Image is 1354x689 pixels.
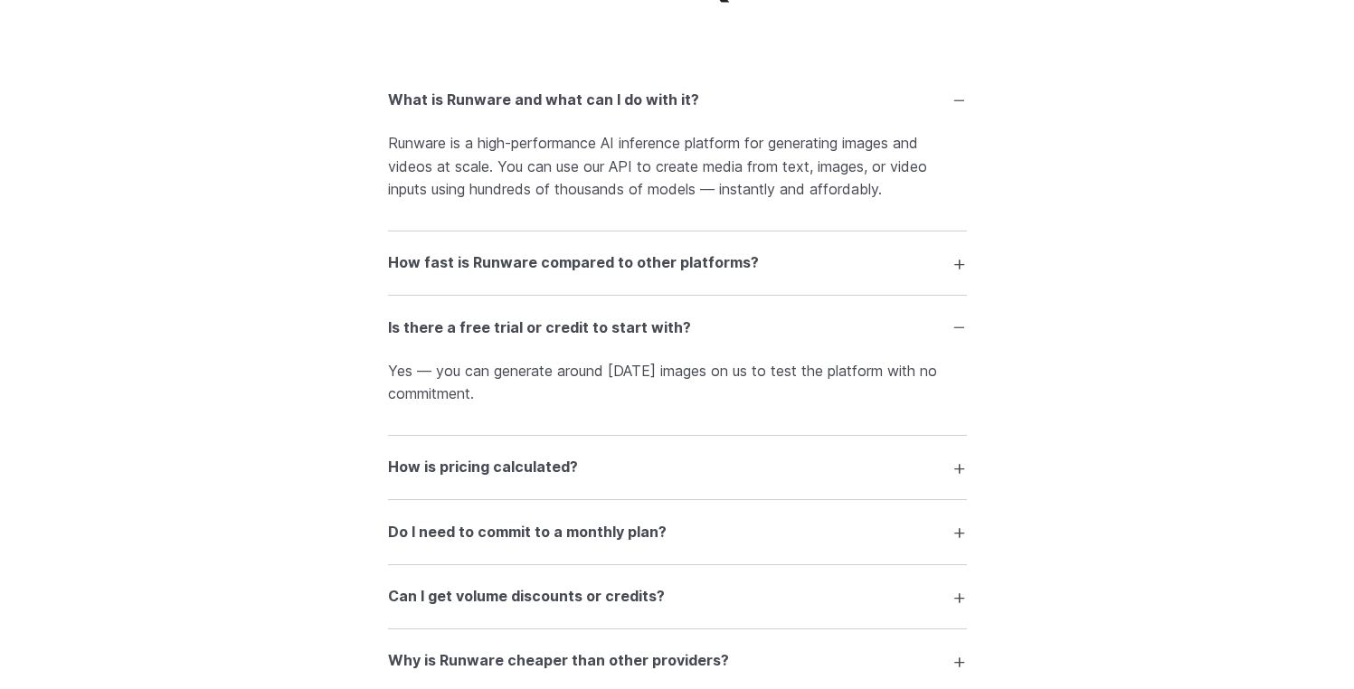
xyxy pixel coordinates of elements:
[388,456,578,479] h3: How is pricing calculated?
[388,316,691,340] h3: Is there a free trial or credit to start with?
[388,251,759,275] h3: How fast is Runware compared to other platforms?
[388,246,967,280] summary: How fast is Runware compared to other platforms?
[388,89,699,112] h3: What is Runware and what can I do with it?
[388,450,967,485] summary: How is pricing calculated?
[388,644,967,678] summary: Why is Runware cheaper than other providers?
[388,83,967,118] summary: What is Runware and what can I do with it?
[388,580,967,614] summary: Can I get volume discounts or credits?
[388,585,665,609] h3: Can I get volume discounts or credits?
[388,360,967,406] p: Yes — you can generate around [DATE] images on us to test the platform with no commitment.
[388,514,967,549] summary: Do I need to commit to a monthly plan?
[388,132,967,202] p: Runware is a high-performance AI inference platform for generating images and videos at scale. Yo...
[388,521,667,544] h3: Do I need to commit to a monthly plan?
[388,310,967,344] summary: Is there a free trial or credit to start with?
[388,649,729,673] h3: Why is Runware cheaper than other providers?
